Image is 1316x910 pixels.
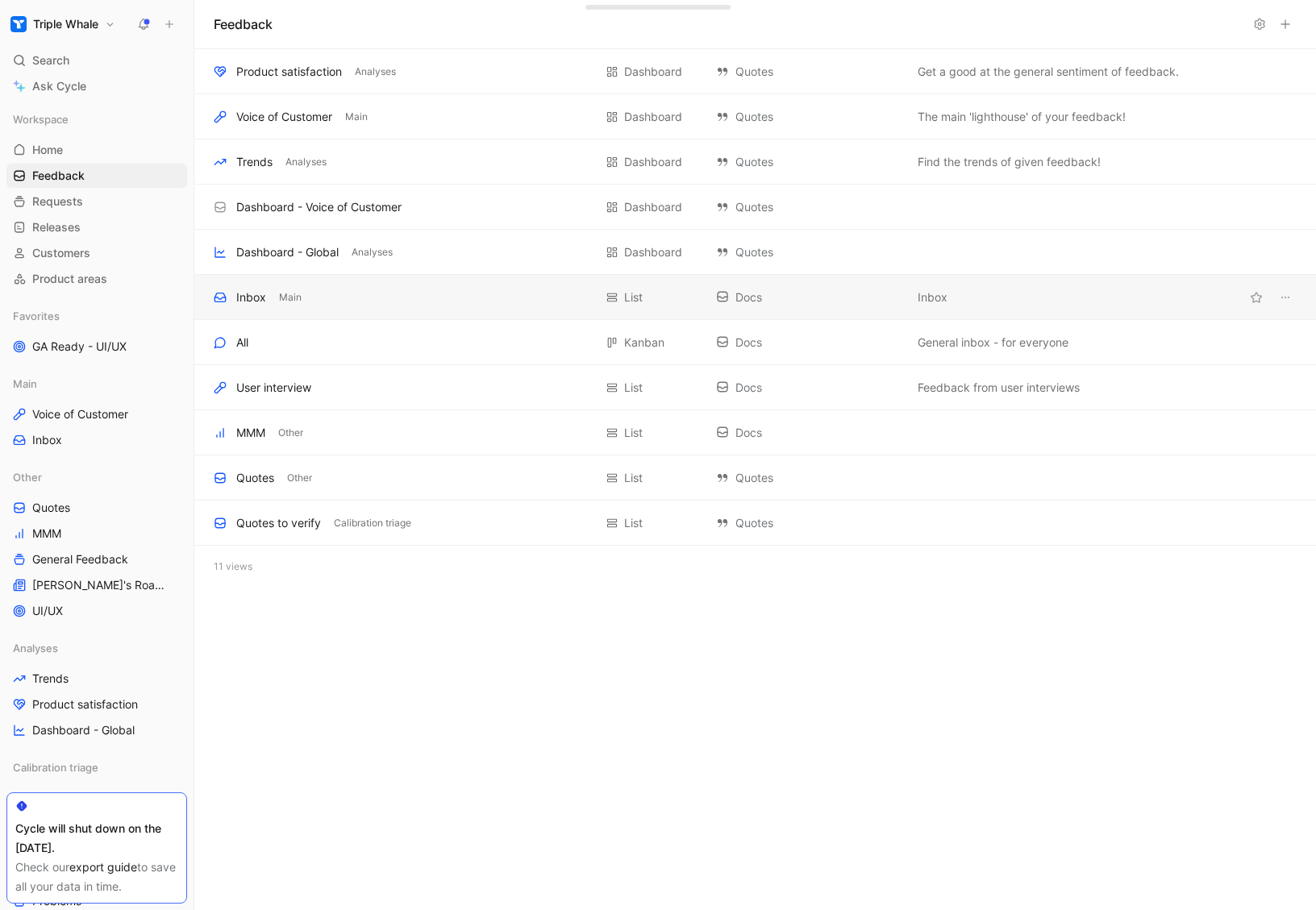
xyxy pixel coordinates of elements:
[6,402,187,426] a: Voice of Customer
[6,636,187,742] div: AnalysesTrendsProduct satisfactionDashboard - Global
[342,110,371,124] button: Main
[914,378,1083,397] button: Feedback from user interviews
[624,197,682,217] div: Dashboard
[236,243,339,262] div: Dashboard - Global
[32,245,90,261] span: Customers
[918,333,1068,352] span: General inbox - for everyone
[6,755,187,779] div: Calibration triage
[918,107,1126,127] span: The main 'lighthouse' of your feedback!
[6,13,119,35] button: Triple WhaleTriple Whale
[236,288,266,307] div: Inbox
[918,62,1179,81] span: Get a good at the general sentiment of feedback.
[13,640,58,656] span: Analyses
[194,320,1316,365] div: AllKanban DocsGeneral inbox - for everyoneView actions
[6,372,187,396] div: Main
[32,406,128,422] span: Voice of Customer
[32,432,62,448] span: Inbox
[6,215,187,239] a: Releases
[33,17,98,31] h1: Triple Whale
[716,107,902,127] div: Quotes
[918,378,1080,397] span: Feedback from user interviews
[32,51,69,70] span: Search
[6,107,187,131] div: Workspace
[275,426,306,440] button: Other
[716,62,902,81] div: Quotes
[6,667,187,691] a: Trends
[32,142,63,158] span: Home
[32,696,138,713] span: Product satisfaction
[32,790,117,806] span: Quotes to verify
[716,378,902,397] div: Docs
[32,219,81,235] span: Releases
[6,334,187,359] a: GA Ready - UI/UX
[6,599,187,623] a: UI/UX
[13,759,98,775] span: Calibration triage
[32,168,85,184] span: Feedback
[287,470,312,486] span: Other
[6,241,187,265] a: Customers
[194,501,1316,546] div: Quotes to verifyCalibration triageList QuotesView actions
[624,378,643,397] div: List
[13,111,69,127] span: Workspace
[236,333,248,352] div: All
[194,185,1316,230] div: Dashboard - Voice of CustomerDashboard QuotesView actions
[624,423,643,443] div: List
[716,468,902,488] div: Quotes
[624,62,682,81] div: Dashboard
[284,471,315,485] button: Other
[32,271,107,287] span: Product areas
[716,423,902,443] div: Docs
[15,819,178,858] div: Cycle will shut down on the [DATE].
[236,152,273,172] div: Trends
[334,515,411,531] span: Calibration triage
[6,74,187,98] a: Ask Cycle
[6,304,187,328] div: Favorites
[716,513,902,533] div: Quotes
[624,513,643,533] div: List
[914,107,1129,127] button: The main 'lighthouse' of your feedback!
[13,469,42,485] span: Other
[285,154,327,170] span: Analyses
[279,289,302,305] span: Main
[32,551,128,567] span: General Feedback
[6,428,187,452] a: Inbox
[914,288,951,307] button: Inbox
[716,197,902,217] div: Quotes
[32,671,69,687] span: Trends
[236,513,321,533] div: Quotes to verify
[32,77,86,96] span: Ask Cycle
[236,423,265,443] div: MMM
[6,573,187,597] a: [PERSON_NAME]'s Roadmap
[6,718,187,742] a: Dashboard - Global
[236,378,311,397] div: User interview
[6,372,187,452] div: MainVoice of CustomerInbox
[10,16,27,32] img: Triple Whale
[914,152,1104,172] button: Find the trends of given feedback!
[624,152,682,172] div: Dashboard
[194,94,1316,139] div: Voice of CustomerMainDashboard QuotesThe main 'lighthouse' of your feedback!View actions
[194,455,1316,501] div: QuotesOtherList QuotesView actions
[32,577,166,593] span: [PERSON_NAME]'s Roadmap
[624,243,682,262] div: Dashboard
[278,425,303,441] span: Other
[236,62,342,81] div: Product satisfaction
[32,193,83,210] span: Requests
[716,243,902,262] div: Quotes
[214,15,273,34] h1: Feedback
[236,107,332,127] div: Voice of Customer
[32,603,63,619] span: UI/UX
[13,308,60,324] span: Favorites
[32,339,127,355] span: GA Ready - UI/UX
[914,333,1072,352] button: General inbox - for everyone
[194,410,1316,455] div: MMMOtherList DocsView actions
[331,516,414,530] button: Calibration triage
[6,189,187,214] a: Requests
[32,500,70,516] span: Quotes
[194,230,1316,275] div: Dashboard - GlobalAnalysesDashboard QuotesView actions
[716,333,902,352] div: Docs
[236,468,274,488] div: Quotes
[345,109,368,125] span: Main
[6,521,187,546] a: MMM
[348,245,396,260] button: Analyses
[1274,286,1297,309] button: View actions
